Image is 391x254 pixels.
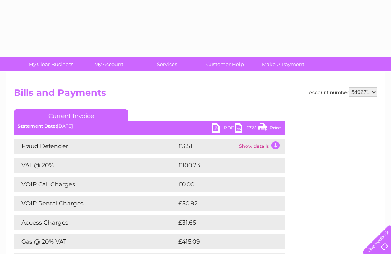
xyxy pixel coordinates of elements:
[258,123,281,134] a: Print
[18,123,57,129] b: Statement Date:
[212,123,235,134] a: PDF
[235,123,258,134] a: CSV
[176,158,271,173] td: £100.23
[176,177,267,192] td: £0.00
[78,57,141,71] a: My Account
[136,57,199,71] a: Services
[14,109,128,121] a: Current Invoice
[14,234,176,249] td: Gas @ 20% VAT
[14,158,176,173] td: VAT @ 20%
[176,139,237,154] td: £3.51
[176,215,269,230] td: £31.65
[252,57,315,71] a: Make A Payment
[237,139,285,154] td: Show details
[14,177,176,192] td: VOIP Call Charges
[14,196,176,211] td: VOIP Rental Charges
[176,234,271,249] td: £415.09
[14,139,176,154] td: Fraud Defender
[176,196,270,211] td: £50.92
[14,87,377,102] h2: Bills and Payments
[14,215,176,230] td: Access Charges
[19,57,82,71] a: My Clear Business
[14,123,285,129] div: [DATE]
[309,87,377,97] div: Account number
[194,57,257,71] a: Customer Help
